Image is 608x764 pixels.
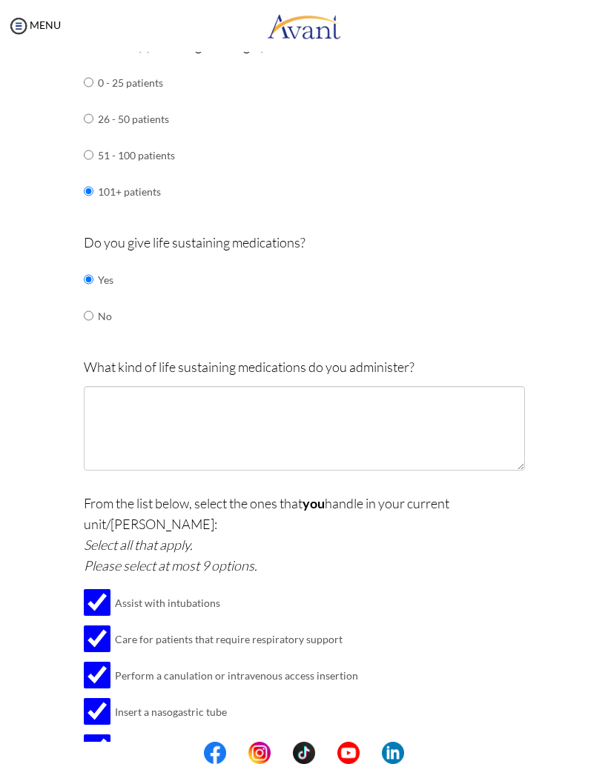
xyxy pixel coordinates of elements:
[115,657,449,694] td: Perform a canulation or intravenous access insertion
[248,742,271,764] img: in.png
[7,19,61,31] a: MENU
[7,15,30,37] img: icon-menu.png
[337,742,360,764] img: yt.png
[84,356,525,377] p: What kind of life sustaining medications do you administer?
[115,585,449,621] td: Assist with intubations
[315,742,337,764] img: blank.png
[98,64,175,101] td: 0 - 25 patients
[98,101,175,137] td: 26 - 50 patients
[293,742,315,764] img: tt.png
[98,298,113,334] td: No
[267,4,341,48] img: logo.png
[98,173,175,210] td: 101+ patients
[84,493,525,576] p: From the list below, select the ones that handle in your current unit/[PERSON_NAME]:
[382,742,404,764] img: li.png
[303,495,325,511] b: you
[84,537,257,574] i: Select all that apply. Please select at most 9 options.
[360,742,382,764] img: blank.png
[271,742,293,764] img: blank.png
[204,742,226,764] img: fb.png
[115,621,449,657] td: Care for patients that require respiratory support
[115,694,449,730] td: Insert a nasogastric tube
[98,137,175,173] td: 51 - 100 patients
[226,742,248,764] img: blank.png
[84,232,525,253] p: Do you give life sustaining medications?
[98,262,113,298] td: Yes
